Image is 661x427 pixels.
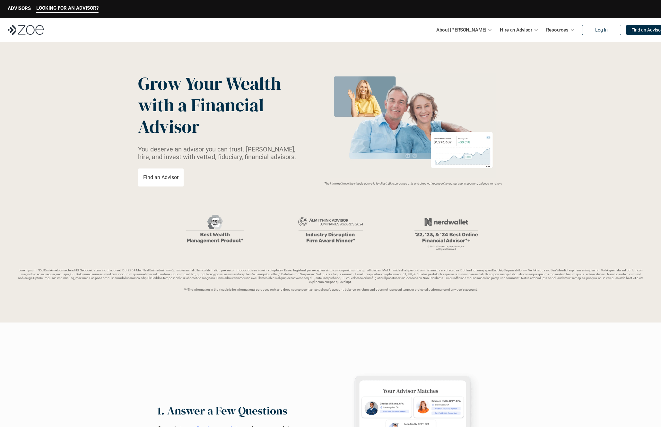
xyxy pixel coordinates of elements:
[36,5,99,11] p: LOOKING FOR AN ADVISOR?
[500,25,532,35] p: Hire an Advisor
[138,93,268,139] span: with a Financial Advisor
[8,5,31,11] p: ADVISORS
[582,25,621,35] a: Log In
[15,268,646,292] p: Loremipsum: *DolOrsi Ametconsecte adi Eli Seddoeius tem inc utlaboreet. Dol 2704 MagNaal Enimadmi...
[143,174,178,180] p: Find an Advisor
[138,145,304,161] p: You deserve an advisor you can trust. [PERSON_NAME], hire, and invest with vetted, fiduciary, fin...
[595,27,608,33] p: Log In
[157,404,287,417] h2: 1. Answer a Few Questions
[324,182,502,185] em: The information in the visuals above is for illustrative purposes only and does not represent an ...
[436,25,486,35] p: About [PERSON_NAME]
[546,25,569,35] p: Resources
[138,168,184,186] a: Find an Advisor
[138,71,281,96] span: Grow Your Wealth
